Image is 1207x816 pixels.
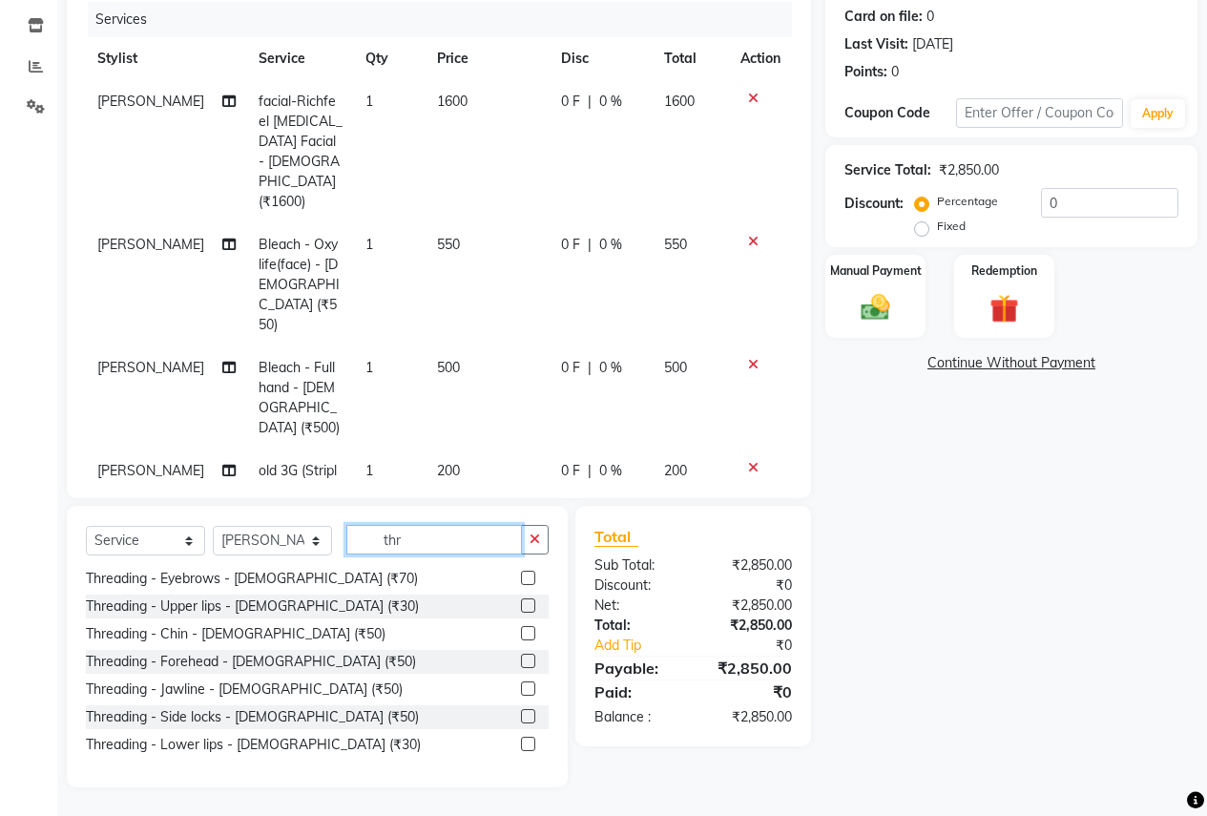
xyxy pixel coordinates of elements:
[86,624,385,644] div: Threading - Chin - [DEMOGRAPHIC_DATA] (₹50)
[939,160,999,180] div: ₹2,850.00
[97,462,204,479] span: [PERSON_NAME]
[926,7,934,27] div: 0
[97,93,204,110] span: [PERSON_NAME]
[247,37,354,80] th: Service
[844,34,908,54] div: Last Visit:
[259,93,343,210] span: facial-Richfeel [MEDICAL_DATA] Facial - [DEMOGRAPHIC_DATA] (₹1600)
[437,462,460,479] span: 200
[86,569,418,589] div: Threading - Eyebrows - [DEMOGRAPHIC_DATA] (₹70)
[588,92,592,112] span: |
[259,359,340,436] span: Bleach - Full hand - [DEMOGRAPHIC_DATA] (₹500)
[664,236,687,253] span: 550
[653,37,729,80] th: Total
[981,291,1028,326] img: _gift.svg
[844,194,904,214] div: Discount:
[664,462,687,479] span: 200
[580,575,694,596] div: Discount:
[354,37,426,80] th: Qty
[693,680,806,703] div: ₹0
[729,37,792,80] th: Action
[86,652,416,672] div: Threading - Forehead - [DEMOGRAPHIC_DATA] (₹50)
[664,93,695,110] span: 1600
[937,193,998,210] label: Percentage
[86,37,247,80] th: Stylist
[86,596,419,617] div: Threading - Upper lips - [DEMOGRAPHIC_DATA] (₹30)
[971,262,1037,280] label: Redemption
[561,92,580,112] span: 0 F
[580,680,694,703] div: Paid:
[844,103,956,123] div: Coupon Code
[693,657,806,680] div: ₹2,850.00
[956,98,1123,128] input: Enter Offer / Coupon Code
[693,616,806,636] div: ₹2,850.00
[712,636,806,656] div: ₹0
[561,461,580,481] span: 0 F
[693,555,806,575] div: ₹2,850.00
[580,555,694,575] div: Sub Total:
[580,616,694,636] div: Total:
[1131,99,1185,128] button: Apply
[844,62,887,82] div: Points:
[550,37,653,80] th: Disc
[259,462,340,579] span: old 3G (Stripless) Brazilian Wax - Side Locks ([DEMOGRAPHIC_DATA]) (₹200)
[88,2,806,37] div: Services
[829,353,1194,373] a: Continue Without Payment
[86,707,419,727] div: Threading - Side locks - [DEMOGRAPHIC_DATA] (₹50)
[426,37,550,80] th: Price
[365,462,373,479] span: 1
[844,160,931,180] div: Service Total:
[365,93,373,110] span: 1
[588,358,592,378] span: |
[86,680,403,700] div: Threading - Jawline - [DEMOGRAPHIC_DATA] (₹50)
[693,596,806,616] div: ₹2,850.00
[97,359,204,376] span: [PERSON_NAME]
[912,34,953,54] div: [DATE]
[437,93,468,110] span: 1600
[599,358,622,378] span: 0 %
[844,7,923,27] div: Card on file:
[588,461,592,481] span: |
[599,235,622,255] span: 0 %
[437,236,460,253] span: 550
[594,527,638,547] span: Total
[580,636,712,656] a: Add Tip
[561,358,580,378] span: 0 F
[830,262,922,280] label: Manual Payment
[852,291,899,324] img: _cash.svg
[937,218,966,235] label: Fixed
[365,359,373,376] span: 1
[588,235,592,255] span: |
[580,596,694,616] div: Net:
[86,735,421,755] div: Threading - Lower lips - [DEMOGRAPHIC_DATA] (₹30)
[580,707,694,727] div: Balance :
[693,707,806,727] div: ₹2,850.00
[664,359,687,376] span: 500
[561,235,580,255] span: 0 F
[437,359,460,376] span: 500
[259,236,340,333] span: Bleach - Oxy life(face) - [DEMOGRAPHIC_DATA] (₹550)
[599,461,622,481] span: 0 %
[346,525,522,554] input: Search or Scan
[891,62,899,82] div: 0
[365,236,373,253] span: 1
[693,575,806,596] div: ₹0
[599,92,622,112] span: 0 %
[97,236,204,253] span: [PERSON_NAME]
[580,657,694,680] div: Payable:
